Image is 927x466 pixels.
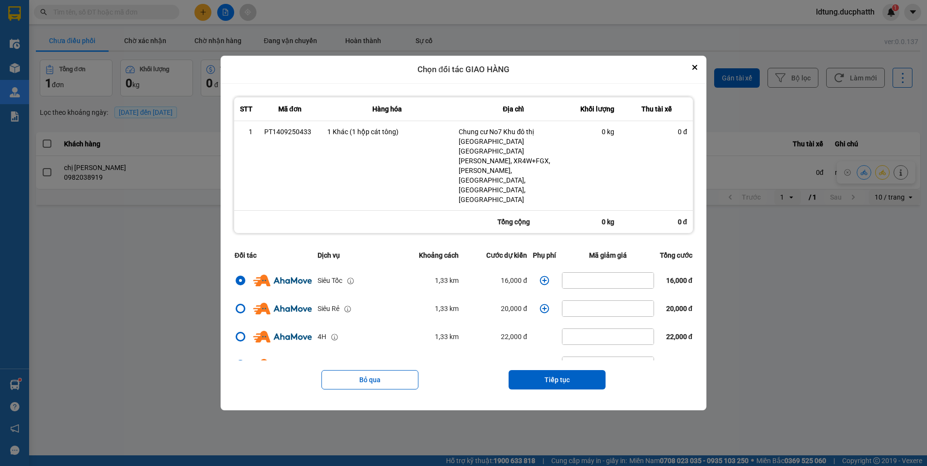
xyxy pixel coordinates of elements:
[666,277,693,284] span: 16,000 đ
[253,359,312,371] img: Ahamove
[221,56,706,410] div: dialog
[509,370,606,389] button: Tiếp tục
[318,303,339,314] div: Siêu Rẻ
[394,295,462,323] td: 1,33 km
[232,244,315,266] th: Đối tác
[264,127,316,137] div: PT1409250433
[626,127,687,137] div: 0 đ
[459,103,568,115] div: Địa chỉ
[580,103,614,115] div: Khối lượng
[689,62,701,73] button: Close
[327,127,447,137] div: 1 Khác (1 hộp cát tông)
[453,211,574,233] div: Tổng cộng
[620,211,693,233] div: 0 đ
[657,244,695,266] th: Tổng cước
[530,244,559,266] th: Phụ phí
[459,127,568,204] div: Chung cư No7 Khu đô thị [GEOGRAPHIC_DATA] [GEOGRAPHIC_DATA][PERSON_NAME], XR4W+FGX, [PERSON_NAME]...
[253,303,312,314] img: Ahamove
[574,211,620,233] div: 0 kg
[315,244,394,266] th: Dịch vụ
[559,244,657,266] th: Mã giảm giá
[462,351,530,379] td: 20,000 đ
[327,103,447,115] div: Hàng hóa
[318,275,342,286] div: Siêu Tốc
[321,370,418,389] button: Bỏ qua
[221,56,706,84] div: Chọn đối tác GIAO HÀNG
[318,359,326,370] div: 2H
[394,244,462,266] th: Khoảng cách
[666,333,693,341] span: 22,000 đ
[253,331,312,342] img: Ahamove
[580,127,614,137] div: 0 kg
[253,275,312,286] img: Ahamove
[394,266,462,295] td: 1,33 km
[264,103,316,115] div: Mã đơn
[462,266,530,295] td: 16,000 đ
[240,127,253,137] div: 1
[462,244,530,266] th: Cước dự kiến
[462,323,530,351] td: 22,000 đ
[394,323,462,351] td: 1,33 km
[626,103,687,115] div: Thu tài xế
[462,295,530,323] td: 20,000 đ
[318,331,326,342] div: 4H
[240,103,253,115] div: STT
[394,351,462,379] td: 1,33 km
[666,305,693,312] span: 20,000 đ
